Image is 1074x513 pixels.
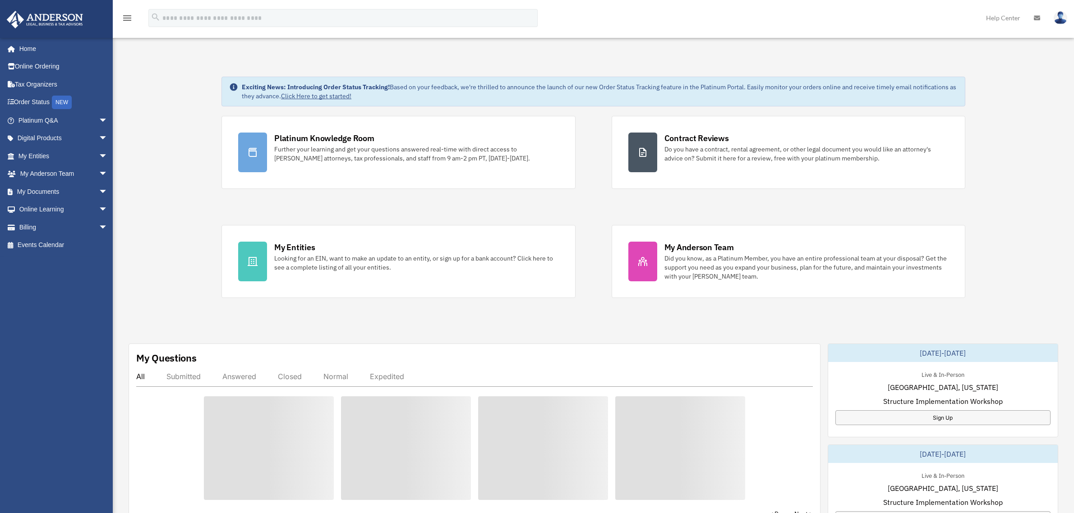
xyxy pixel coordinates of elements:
[99,165,117,183] span: arrow_drop_down
[835,410,1051,425] a: Sign Up
[664,242,734,253] div: My Anderson Team
[274,242,315,253] div: My Entities
[664,254,949,281] div: Did you know, as a Platinum Member, you have an entire professional team at your disposal? Get th...
[6,147,121,165] a: My Entitiesarrow_drop_down
[99,183,117,201] span: arrow_drop_down
[99,111,117,130] span: arrow_drop_down
[151,12,161,22] i: search
[6,201,121,219] a: Online Learningarrow_drop_down
[281,92,351,100] a: Click Here to get started!
[370,372,404,381] div: Expedited
[242,83,390,91] strong: Exciting News: Introducing Order Status Tracking!
[6,111,121,129] a: Platinum Q&Aarrow_drop_down
[6,129,121,147] a: Digital Productsarrow_drop_down
[122,13,133,23] i: menu
[221,116,575,189] a: Platinum Knowledge Room Further your learning and get your questions answered real-time with dire...
[274,133,374,144] div: Platinum Knowledge Room
[323,372,348,381] div: Normal
[99,147,117,165] span: arrow_drop_down
[914,470,972,480] div: Live & In-Person
[6,75,121,93] a: Tax Organizers
[274,254,558,272] div: Looking for an EIN, want to make an update to an entity, or sign up for a bank account? Click her...
[914,369,972,379] div: Live & In-Person
[274,145,558,163] div: Further your learning and get your questions answered real-time with direct access to [PERSON_NAM...
[222,372,256,381] div: Answered
[6,58,121,76] a: Online Ordering
[6,93,121,112] a: Order StatusNEW
[136,372,145,381] div: All
[664,145,949,163] div: Do you have a contract, rental agreement, or other legal document you would like an attorney's ad...
[612,225,965,298] a: My Anderson Team Did you know, as a Platinum Member, you have an entire professional team at your...
[828,344,1058,362] div: [DATE]-[DATE]
[52,96,72,109] div: NEW
[883,396,1003,407] span: Structure Implementation Workshop
[99,201,117,219] span: arrow_drop_down
[6,165,121,183] a: My Anderson Teamarrow_drop_down
[828,445,1058,463] div: [DATE]-[DATE]
[1054,11,1067,24] img: User Pic
[136,351,197,365] div: My Questions
[99,218,117,237] span: arrow_drop_down
[888,382,998,393] span: [GEOGRAPHIC_DATA], [US_STATE]
[612,116,965,189] a: Contract Reviews Do you have a contract, rental agreement, or other legal document you would like...
[221,225,575,298] a: My Entities Looking for an EIN, want to make an update to an entity, or sign up for a bank accoun...
[6,183,121,201] a: My Documentsarrow_drop_down
[4,11,86,28] img: Anderson Advisors Platinum Portal
[166,372,201,381] div: Submitted
[664,133,729,144] div: Contract Reviews
[883,497,1003,508] span: Structure Implementation Workshop
[6,218,121,236] a: Billingarrow_drop_down
[278,372,302,381] div: Closed
[122,16,133,23] a: menu
[6,40,117,58] a: Home
[242,82,958,101] div: Based on your feedback, we're thrilled to announce the launch of our new Order Status Tracking fe...
[99,129,117,148] span: arrow_drop_down
[6,236,121,254] a: Events Calendar
[888,483,998,494] span: [GEOGRAPHIC_DATA], [US_STATE]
